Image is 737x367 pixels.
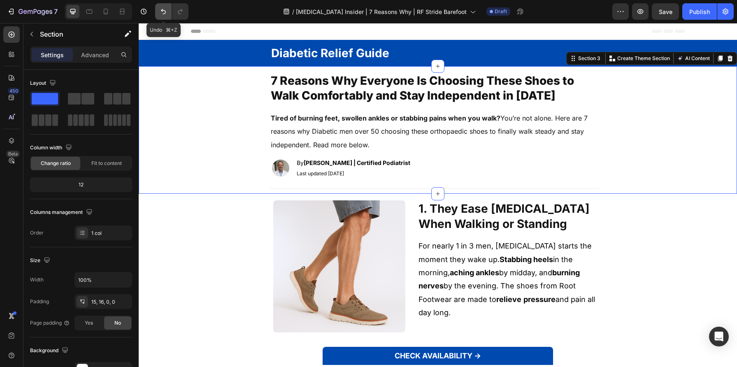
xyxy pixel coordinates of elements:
[133,137,151,154] img: gempages_567719558543049809-5f049590-737e-488e-84ff-3887608315e5.png
[30,207,94,218] div: Columns management
[75,272,132,287] input: Auto
[361,232,414,241] strong: Stabbing heels
[40,29,107,39] p: Section
[135,177,267,309] img: gempages_567719558543049809-f8d5d1af-6864-4768-b1bf-1040082835a2.png
[41,160,71,167] span: Change ratio
[8,88,20,94] div: 450
[292,7,294,16] span: /
[30,255,52,266] div: Size
[114,319,121,327] span: No
[85,319,93,327] span: Yes
[296,7,467,16] span: [MEDICAL_DATA] Insider | 7 Reasons Why | RF Stride Barefoot
[132,91,362,99] strong: Tired of burning feet, swollen ankles or stabbing pains when you walk?
[30,78,58,89] div: Layout
[158,136,272,143] span: By
[131,49,460,81] h2: Rich Text Editor. Editing area: main
[256,328,342,337] strong: CHECK AVAILABILITY →
[91,160,122,167] span: Fit to content
[311,245,360,254] strong: aching ankles
[6,151,20,157] div: Beta
[81,51,109,59] p: Advanced
[30,298,49,305] div: Padding
[30,319,70,327] div: Page padding
[91,230,130,237] div: 1 col
[659,8,672,15] span: Save
[280,218,456,294] span: For nearly 1 in 3 men, [MEDICAL_DATA] starts the moment they wake up. in the morning, by midday, ...
[495,8,507,15] span: Draft
[30,229,44,237] div: Order
[133,23,251,37] strong: Diabetic Relief Guide
[682,3,717,20] button: Publish
[385,272,417,281] strong: pressure
[358,272,383,281] strong: relieve
[41,51,64,59] p: Settings
[139,23,737,367] iframe: Design area
[32,179,130,190] div: 12
[91,298,130,306] div: 15, 16, 0, 0
[54,7,58,16] p: 7
[709,327,729,346] div: Open Intercom Messenger
[652,3,679,20] button: Save
[184,324,414,342] a: CHECK AVAILABILITY →
[132,91,449,126] span: You’re not alone. Here are 7 reasons why Diabetic men over 50 choosing these orthopaedic shoes to...
[158,147,205,153] span: Last updated [DATE]
[3,3,61,20] button: 7
[30,142,74,153] div: Column width
[165,136,272,143] strong: [PERSON_NAME] | Certified Podiatrist
[30,276,44,283] div: Width
[438,32,463,39] div: Section 3
[155,3,188,20] div: Undo/Redo
[30,345,70,356] div: Background
[689,7,710,16] div: Publish
[280,179,451,207] strong: 1. They Ease [MEDICAL_DATA] When Walking or Standing
[132,51,435,79] span: 7 Reasons Why Everyone Is Choosing These Shoes to Walk Comfortably and Stay Independent in [DATE]
[479,32,531,39] p: Create Theme Section
[537,30,573,40] button: AI Content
